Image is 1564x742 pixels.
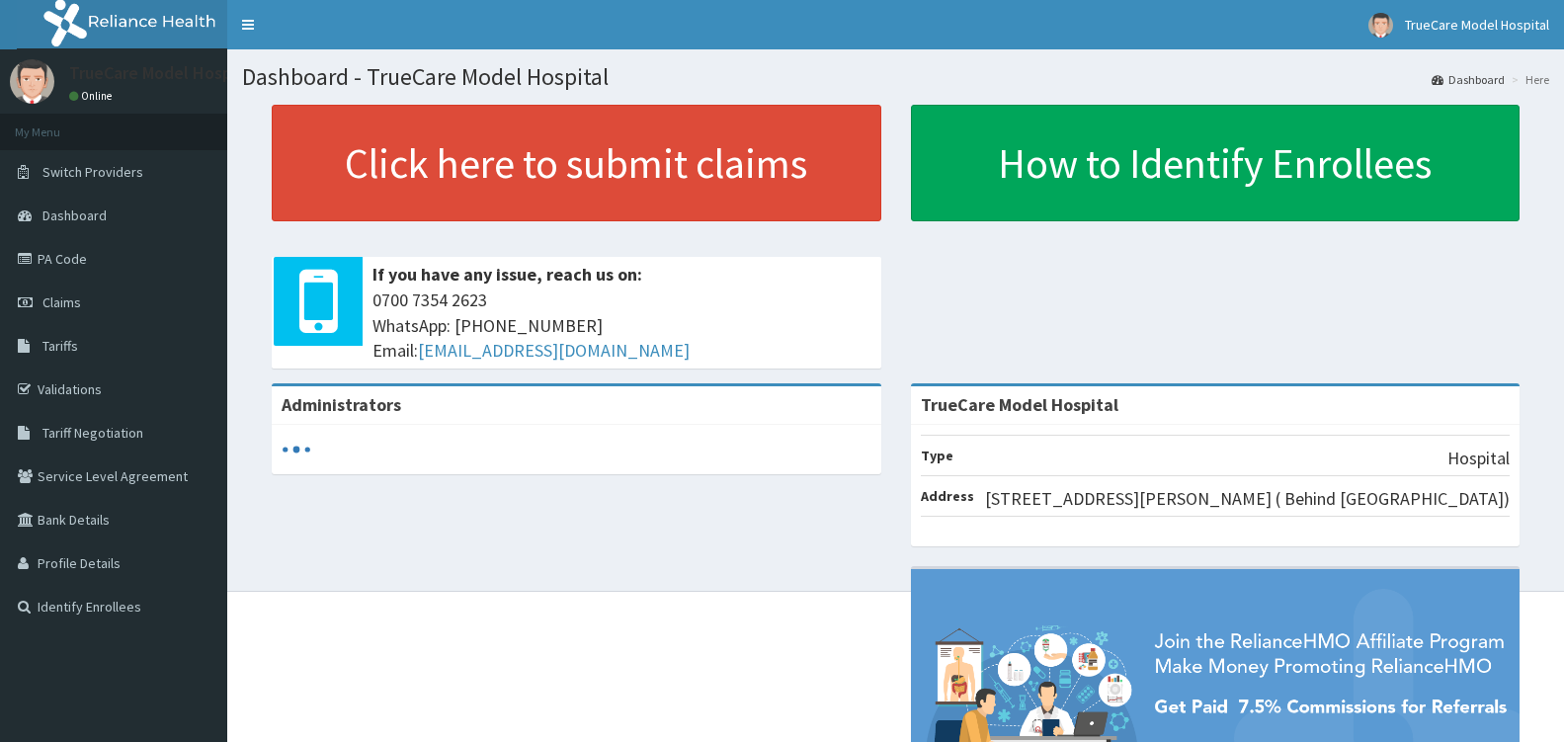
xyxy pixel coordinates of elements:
svg: audio-loading [282,435,311,464]
a: Dashboard [1432,71,1505,88]
p: Hospital [1447,446,1510,471]
b: Type [921,447,953,464]
b: If you have any issue, reach us on: [372,263,642,286]
p: [STREET_ADDRESS][PERSON_NAME] ( Behind [GEOGRAPHIC_DATA]) [985,486,1510,512]
span: 0700 7354 2623 WhatsApp: [PHONE_NUMBER] Email: [372,288,871,364]
span: Switch Providers [42,163,143,181]
span: Tariffs [42,337,78,355]
a: [EMAIL_ADDRESS][DOMAIN_NAME] [418,339,690,362]
span: Claims [42,293,81,311]
b: Address [921,487,974,505]
span: TrueCare Model Hospital [1405,16,1549,34]
h1: Dashboard - TrueCare Model Hospital [242,64,1549,90]
a: Click here to submit claims [272,105,881,221]
strong: TrueCare Model Hospital [921,393,1118,416]
a: How to Identify Enrollees [911,105,1521,221]
img: User Image [1368,13,1393,38]
span: Tariff Negotiation [42,424,143,442]
p: TrueCare Model Hospital [69,64,258,82]
b: Administrators [282,393,401,416]
li: Here [1507,71,1549,88]
span: Dashboard [42,206,107,224]
img: User Image [10,59,54,104]
a: Online [69,89,117,103]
